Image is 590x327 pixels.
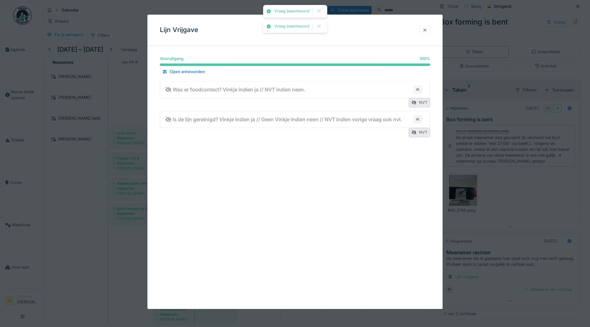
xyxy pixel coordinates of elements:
h3: Lijn Vrijgave [160,26,198,34]
div: Is de lijn gereinigd? Vinkje indien ja // Geen Vinkje indien neen // NVT indien vorige vraag ook ... [165,116,402,123]
div: Vraag beantwoord [274,24,309,29]
progress: 100 % [160,64,430,66]
summary: Is de lijn gereinigd? Vinkje indien ja // Geen Vinkje indien neen // NVT indien vorige vraag ook ... [163,114,427,125]
div: 100 % [420,56,430,62]
summary: Was er foodcontact? Vinkje indien ja // NVT indien neen.IK [163,84,427,95]
div: NVT [409,98,430,107]
div: Open antwoorden [160,68,207,76]
div: Vraag beantwoord [274,9,309,14]
div: Vooruitgang [160,56,184,62]
div: NVT [409,128,430,137]
div: IK [414,85,422,94]
div: IK [414,115,422,124]
div: Was er foodcontact? Vinkje indien ja // NVT indien neen. [165,86,305,93]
